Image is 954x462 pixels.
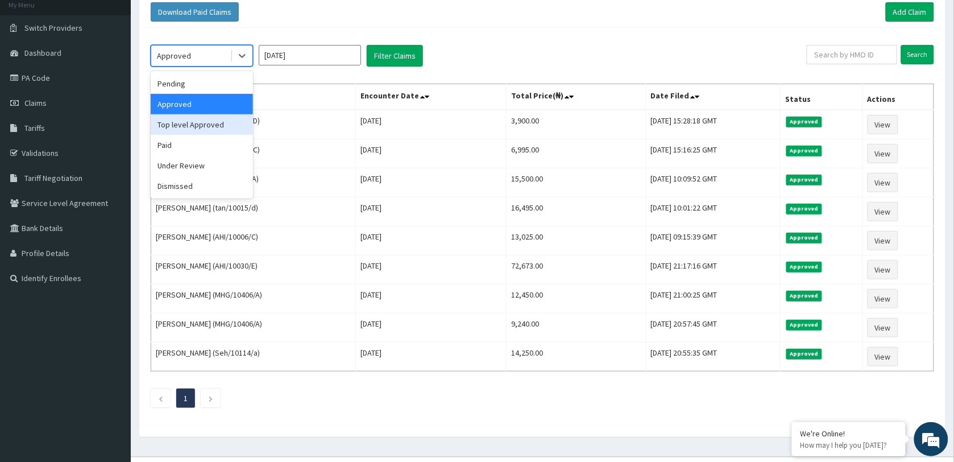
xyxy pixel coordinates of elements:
[151,73,253,94] div: Pending
[356,110,507,139] td: [DATE]
[507,343,646,372] td: 14,250.00
[786,117,822,127] span: Approved
[868,144,898,163] a: View
[208,393,213,403] a: Next page
[507,197,646,226] td: 16,495.00
[151,255,356,284] td: [PERSON_NAME] (AHI/10030/E)
[59,64,191,79] div: Chat with us now
[507,168,646,197] td: 15,500.00
[646,226,781,255] td: [DATE] 09:15:39 GMT
[151,139,356,168] td: [PERSON_NAME] (BWI/10020/C)
[507,313,646,343] td: 9,240.00
[507,255,646,284] td: 72,673.00
[151,2,239,22] button: Download Paid Claims
[24,98,47,108] span: Claims
[151,168,356,197] td: [PERSON_NAME] (FCL/10256/A)
[151,114,253,135] div: Top level Approved
[646,168,781,197] td: [DATE] 10:09:52 GMT
[151,135,253,155] div: Paid
[868,318,898,337] a: View
[24,48,61,58] span: Dashboard
[151,226,356,255] td: [PERSON_NAME] (AHI/10006/C)
[151,313,356,343] td: [PERSON_NAME] (MHG/10406/A)
[646,343,781,372] td: [DATE] 20:55:35 GMT
[646,255,781,284] td: [DATE] 21:17:16 GMT
[786,204,822,214] span: Approved
[868,260,898,279] a: View
[356,84,507,110] th: Encounter Date
[786,291,822,301] span: Approved
[646,197,781,226] td: [DATE] 10:01:22 GMT
[151,176,253,196] div: Dismissed
[868,115,898,134] a: View
[646,84,781,110] th: Date Filed
[646,313,781,343] td: [DATE] 20:57:45 GMT
[886,2,934,22] a: Add Claim
[356,168,507,197] td: [DATE]
[151,84,356,110] th: Name
[356,255,507,284] td: [DATE]
[151,110,356,139] td: [PERSON_NAME] (BWI/10020/D)
[786,175,822,185] span: Approved
[507,84,646,110] th: Total Price(₦)
[259,45,361,65] input: Select Month and Year
[24,23,82,33] span: Switch Providers
[646,110,781,139] td: [DATE] 15:28:18 GMT
[862,84,934,110] th: Actions
[367,45,423,67] button: Filter Claims
[786,146,822,156] span: Approved
[901,45,934,64] input: Search
[868,231,898,250] a: View
[868,347,898,366] a: View
[786,349,822,359] span: Approved
[807,45,897,64] input: Search by HMO ID
[24,173,82,183] span: Tariff Negotiation
[868,289,898,308] a: View
[356,284,507,313] td: [DATE]
[151,94,253,114] div: Approved
[800,440,897,450] p: How may I help you today?
[24,123,45,133] span: Tariffs
[184,393,188,403] a: Page 1 is your current page
[151,343,356,372] td: [PERSON_NAME] (Seh/10114/a)
[151,155,253,176] div: Under Review
[66,143,157,258] span: We're online!
[21,57,46,85] img: d_794563401_company_1708531726252_794563401
[6,311,217,350] textarea: Type your message and hit 'Enter'
[507,226,646,255] td: 13,025.00
[151,197,356,226] td: [PERSON_NAME] (tan/10015/d)
[507,139,646,168] td: 6,995.00
[800,428,897,439] div: We're Online!
[646,284,781,313] td: [DATE] 21:00:25 GMT
[646,139,781,168] td: [DATE] 15:16:25 GMT
[186,6,214,33] div: Minimize live chat window
[507,284,646,313] td: 12,450.00
[356,139,507,168] td: [DATE]
[786,262,822,272] span: Approved
[356,343,507,372] td: [DATE]
[356,226,507,255] td: [DATE]
[157,50,191,61] div: Approved
[786,320,822,330] span: Approved
[868,202,898,221] a: View
[151,284,356,313] td: [PERSON_NAME] (MHG/10406/A)
[158,393,163,403] a: Previous page
[356,197,507,226] td: [DATE]
[356,313,507,343] td: [DATE]
[507,110,646,139] td: 3,900.00
[781,84,862,110] th: Status
[786,233,822,243] span: Approved
[868,173,898,192] a: View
